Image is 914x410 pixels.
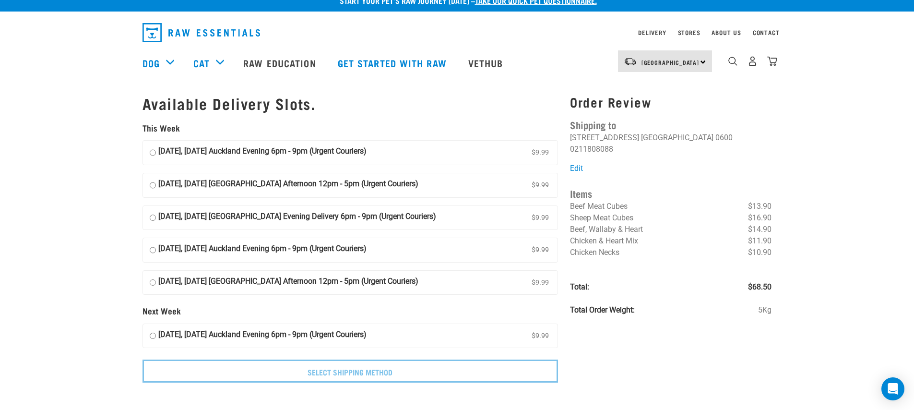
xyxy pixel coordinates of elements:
[135,19,780,46] nav: dropdown navigation
[570,133,639,142] li: [STREET_ADDRESS]
[150,211,156,225] input: [DATE], [DATE] [GEOGRAPHIC_DATA] Evening Delivery 6pm - 9pm (Urgent Couriers) $9.99
[158,276,418,290] strong: [DATE], [DATE] [GEOGRAPHIC_DATA] Afternoon 12pm - 5pm (Urgent Couriers)
[158,329,367,343] strong: [DATE], [DATE] Auckland Evening 6pm - 9pm (Urgent Couriers)
[530,243,551,257] span: $9.99
[142,56,160,70] a: Dog
[530,276,551,290] span: $9.99
[530,329,551,343] span: $9.99
[234,44,328,82] a: Raw Education
[638,31,666,34] a: Delivery
[570,236,638,245] span: Chicken & Heart Mix
[142,360,558,383] input: Select Shipping Method
[753,31,780,34] a: Contact
[881,377,904,400] div: Open Intercom Messenger
[158,178,418,193] strong: [DATE], [DATE] [GEOGRAPHIC_DATA] Afternoon 12pm - 5pm (Urgent Couriers)
[150,329,156,343] input: [DATE], [DATE] Auckland Evening 6pm - 9pm (Urgent Couriers) $9.99
[150,243,156,257] input: [DATE], [DATE] Auckland Evening 6pm - 9pm (Urgent Couriers) $9.99
[748,247,772,258] span: $10.90
[641,60,700,64] span: [GEOGRAPHIC_DATA]
[142,23,260,42] img: Raw Essentials Logo
[748,224,772,235] span: $14.90
[158,211,436,225] strong: [DATE], [DATE] [GEOGRAPHIC_DATA] Evening Delivery 6pm - 9pm (Urgent Couriers)
[570,282,589,291] strong: Total:
[570,145,613,154] li: 0211808088
[758,304,772,316] span: 5Kg
[748,235,772,247] span: $11.90
[193,56,210,70] a: Cat
[748,281,772,293] span: $68.50
[530,178,551,193] span: $9.99
[570,225,643,234] span: Beef, Wallaby & Heart
[641,133,733,142] li: [GEOGRAPHIC_DATA] 0600
[158,145,367,160] strong: [DATE], [DATE] Auckland Evening 6pm - 9pm (Urgent Couriers)
[142,95,558,112] h1: Available Delivery Slots.
[150,178,156,193] input: [DATE], [DATE] [GEOGRAPHIC_DATA] Afternoon 12pm - 5pm (Urgent Couriers) $9.99
[570,305,635,314] strong: Total Order Weight:
[728,57,737,66] img: home-icon-1@2x.png
[530,211,551,225] span: $9.99
[678,31,700,34] a: Stores
[530,145,551,160] span: $9.99
[570,95,772,109] h3: Order Review
[570,248,619,257] span: Chicken Necks
[142,306,558,316] h5: Next Week
[150,145,156,160] input: [DATE], [DATE] Auckland Evening 6pm - 9pm (Urgent Couriers) $9.99
[570,117,772,132] h4: Shipping to
[570,213,633,222] span: Sheep Meat Cubes
[142,123,558,133] h5: This Week
[712,31,741,34] a: About Us
[328,44,459,82] a: Get started with Raw
[150,276,156,290] input: [DATE], [DATE] [GEOGRAPHIC_DATA] Afternoon 12pm - 5pm (Urgent Couriers) $9.99
[767,56,777,66] img: home-icon@2x.png
[570,202,628,211] span: Beef Meat Cubes
[748,201,772,212] span: $13.90
[624,57,637,66] img: van-moving.png
[570,164,583,173] a: Edit
[748,212,772,224] span: $16.90
[459,44,515,82] a: Vethub
[158,243,367,257] strong: [DATE], [DATE] Auckland Evening 6pm - 9pm (Urgent Couriers)
[570,186,772,201] h4: Items
[748,56,758,66] img: user.png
